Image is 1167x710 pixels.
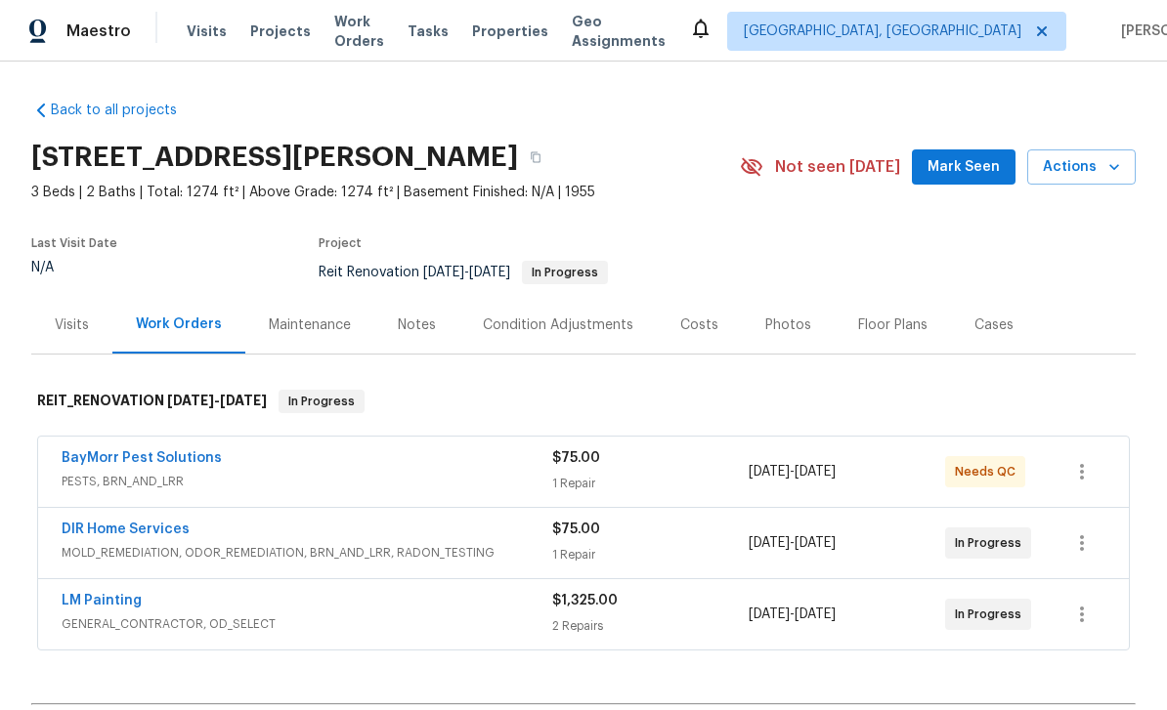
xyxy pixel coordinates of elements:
span: Tasks [408,24,449,38]
span: Visits [187,21,227,41]
span: Needs QC [955,462,1023,481]
span: - [167,394,267,407]
span: - [423,266,510,279]
span: In Progress [281,392,363,411]
div: 2 Repairs [552,616,749,636]
button: Mark Seen [912,149,1016,186]
button: Copy Address [518,140,553,175]
div: Condition Adjustments [483,315,633,335]
span: $75.00 [552,451,600,465]
span: - [749,462,836,481]
div: Costs [680,315,718,335]
a: Back to all projects [31,101,219,120]
span: $1,325.00 [552,594,618,607]
div: REIT_RENOVATION [DATE]-[DATE]In Progress [31,370,1136,433]
div: Photos [765,315,811,335]
span: Mark Seen [928,155,1000,180]
a: BayMorr Pest Solutions [62,451,222,465]
div: Notes [398,315,436,335]
h6: REIT_RENOVATION [37,390,267,413]
span: [DATE] [795,607,836,621]
span: Properties [472,21,548,41]
div: Work Orders [136,314,222,334]
span: [DATE] [749,465,790,479]
span: [DATE] [749,607,790,621]
span: Work Orders [334,12,384,51]
span: GENERAL_CONTRACTOR, OD_SELECT [62,614,552,634]
button: Actions [1027,149,1136,186]
h2: [STREET_ADDRESS][PERSON_NAME] [31,147,518,167]
div: Maintenance [269,315,351,335]
span: [DATE] [220,394,267,407]
span: In Progress [524,267,606,278]
span: $75.00 [552,522,600,536]
span: Last Visit Date [31,237,117,249]
span: [GEOGRAPHIC_DATA], [GEOGRAPHIC_DATA] [744,21,1021,41]
span: In Progress [955,533,1029,553]
span: - [749,605,836,624]
div: Floor Plans [858,315,928,335]
a: DIR Home Services [62,522,190,536]
span: Project [319,237,362,249]
span: [DATE] [167,394,214,407]
span: Not seen [DATE] [775,157,900,177]
span: - [749,533,836,553]
span: PESTS, BRN_AND_LRR [62,472,552,491]
span: [DATE] [795,536,836,550]
span: [DATE] [423,266,464,279]
a: LM Painting [62,594,142,607]
span: In Progress [955,605,1029,624]
span: Actions [1043,155,1120,180]
span: Projects [250,21,311,41]
span: 3 Beds | 2 Baths | Total: 1274 ft² | Above Grade: 1274 ft² | Basement Finished: N/A | 1955 [31,183,740,202]
div: 1 Repair [552,474,749,493]
div: 1 Repair [552,545,749,564]
span: [DATE] [469,266,510,279]
span: Maestro [66,21,131,41]
span: Reit Renovation [319,266,608,279]
div: Cases [974,315,1014,335]
div: Visits [55,315,89,335]
span: Geo Assignments [572,12,666,51]
div: N/A [31,261,117,274]
span: [DATE] [795,465,836,479]
span: [DATE] [749,536,790,550]
span: MOLD_REMEDIATION, ODOR_REMEDIATION, BRN_AND_LRR, RADON_TESTING [62,543,552,563]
